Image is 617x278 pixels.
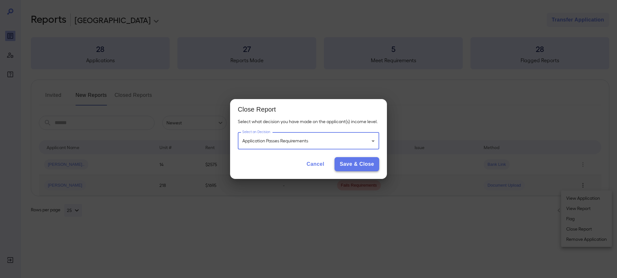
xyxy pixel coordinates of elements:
button: Save & Close [335,157,379,171]
p: Select what decision you have made on the applicant(s) income level. [238,118,379,125]
button: Cancel [301,157,329,171]
h2: Close Report [230,99,387,118]
label: Select an Decision [242,130,270,134]
div: Application Passes Requirements [238,132,379,149]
